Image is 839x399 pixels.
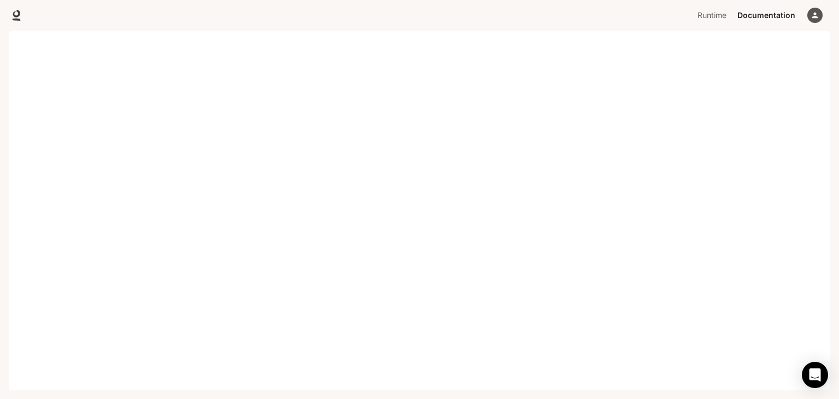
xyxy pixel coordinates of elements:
[737,9,795,22] span: Documentation
[802,362,828,388] div: Open Intercom Messenger
[733,4,800,26] a: Documentation
[698,9,726,22] span: Runtime
[692,4,732,26] a: Runtime
[9,31,830,399] iframe: Documentation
